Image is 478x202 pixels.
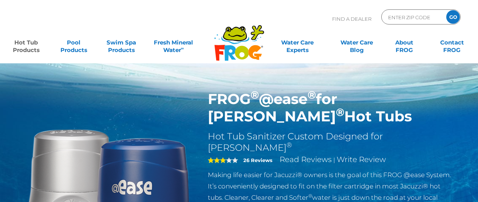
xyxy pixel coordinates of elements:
[336,106,344,119] sup: ®
[208,90,455,125] h1: FROG @ease for [PERSON_NAME] Hot Tubs
[433,35,470,50] a: ContactFROG
[268,35,328,50] a: Water CareExperts
[333,156,335,164] span: |
[332,9,371,28] p: Find A Dealer
[210,15,268,61] img: Frog Products Logo
[338,35,375,50] a: Water CareBlog
[150,35,197,50] a: Fresh MineralWater∞
[181,46,184,51] sup: ∞
[208,131,455,153] h2: Hot Tub Sanitizer Custom Designed for [PERSON_NAME]
[55,35,92,50] a: PoolProducts
[308,193,312,199] sup: ®
[308,88,316,101] sup: ®
[386,35,423,50] a: AboutFROG
[286,141,292,149] sup: ®
[243,157,272,163] strong: 26 Reviews
[280,155,332,164] a: Read Reviews
[337,155,386,164] a: Write Review
[208,157,226,163] span: 3
[103,35,140,50] a: Swim SpaProducts
[251,88,259,101] sup: ®
[446,10,460,24] input: GO
[8,35,45,50] a: Hot TubProducts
